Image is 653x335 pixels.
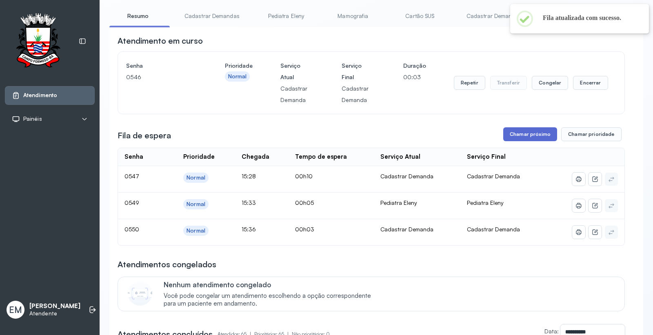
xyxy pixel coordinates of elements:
span: 15:28 [242,173,256,180]
img: Imagem de CalloutCard [128,281,152,306]
img: Logotipo do estabelecimento [9,13,67,70]
h2: Fila atualizada com sucesso. [543,14,636,22]
div: Cadastrar Demanda [380,173,454,180]
span: 15:36 [242,226,256,233]
button: Repetir [454,76,485,90]
span: 0547 [124,173,139,180]
p: Cadastrar Demanda [342,83,375,106]
span: 00h03 [295,226,314,233]
span: Cadastrar Demanda [467,173,520,180]
a: Mamografia [324,9,382,23]
div: Serviço Atual [380,153,420,161]
button: Encerrar [573,76,608,90]
h4: Prioridade [225,60,253,71]
span: Atendimento [23,92,57,99]
span: Painéis [23,115,42,122]
button: Transferir [490,76,527,90]
button: Chamar prioridade [561,127,622,141]
button: Congelar [532,76,568,90]
label: Data: [544,328,559,335]
div: Pediatra Eleny [380,199,454,206]
a: Atendimento [12,91,88,100]
span: 00h05 [295,199,314,206]
a: Resumo [109,9,167,23]
span: 0549 [124,199,139,206]
p: 00:03 [403,71,426,83]
div: Chegada [242,153,269,161]
div: Normal [187,227,205,234]
h4: Serviço Final [342,60,375,83]
div: Cadastrar Demanda [380,226,454,233]
div: Senha [124,153,143,161]
div: Normal [228,73,247,80]
div: Serviço Final [467,153,506,161]
p: Nenhum atendimento congelado [164,280,380,289]
span: 00h10 [295,173,313,180]
div: Normal [187,201,205,208]
a: Cadastrar Demanda [458,9,527,23]
h3: Fila de espera [118,130,171,141]
div: Normal [187,174,205,181]
button: Chamar próximo [503,127,557,141]
span: Cadastrar Demanda [467,226,520,233]
a: Cartão SUS [391,9,449,23]
h4: Duração [403,60,426,71]
span: Pediatra Eleny [467,199,504,206]
h3: Atendimento em curso [118,35,203,47]
p: Cadastrar Demanda [280,83,314,106]
p: 0546 [126,71,197,83]
span: Você pode congelar um atendimento escolhendo a opção correspondente para um paciente em andamento. [164,292,380,308]
span: 0550 [124,226,139,233]
h4: Serviço Atual [280,60,314,83]
span: 15:33 [242,199,256,206]
a: Cadastrar Demandas [176,9,248,23]
p: [PERSON_NAME] [29,302,80,310]
h4: Senha [126,60,197,71]
a: Pediatra Eleny [258,9,315,23]
div: Tempo de espera [295,153,347,161]
h3: Atendimentos congelados [118,259,216,270]
p: Atendente [29,310,80,317]
div: Prioridade [183,153,215,161]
